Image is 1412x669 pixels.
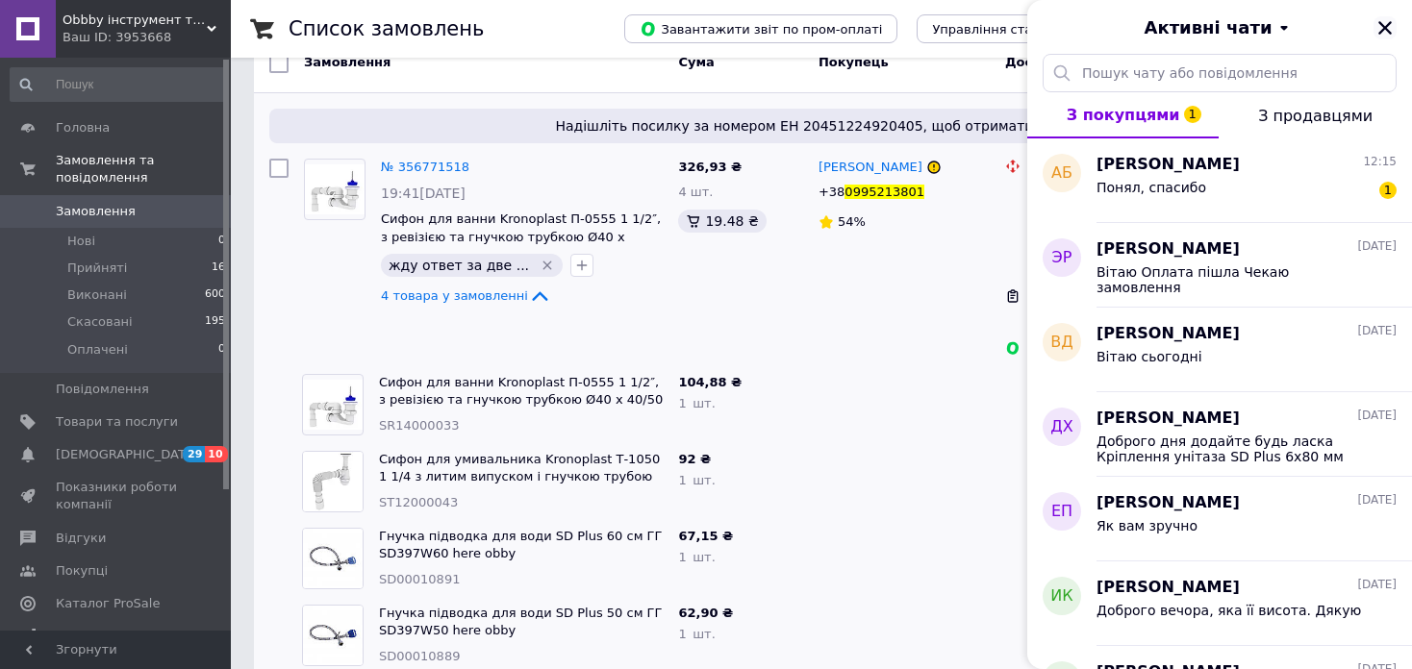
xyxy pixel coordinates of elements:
[56,119,110,136] span: Головна
[819,55,889,69] span: Покупець
[1363,154,1397,170] span: 12:15
[56,479,178,513] span: Показники роботи компанії
[1027,561,1412,646] button: ИК[PERSON_NAME][DATE]Доброго вечора, яка її висота. Дякую
[1027,223,1412,308] button: ЭР[PERSON_NAME][DATE]Вітаю Оплата пішла Чекаю замовлення
[379,649,460,663] span: SD00010889
[304,159,366,220] a: Фото товару
[845,185,924,199] span: 0995213801
[56,152,231,186] span: Замовлення та повідомлення
[1097,408,1240,430] span: [PERSON_NAME]
[1374,16,1397,39] button: Закрити
[1097,323,1240,345] span: [PERSON_NAME]
[303,606,363,665] img: Фото товару
[305,164,365,214] img: Фото товару
[389,258,529,273] span: жду ответ за две ...
[1052,247,1072,269] span: ЭР
[678,375,742,389] span: 104,88 ₴
[678,473,715,487] span: 1 шт.
[1097,518,1198,533] span: Як вам зручно
[678,452,711,466] span: 92 ₴
[678,606,733,620] span: 62,90 ₴
[1258,107,1373,125] span: З продавцями
[289,17,484,40] h1: Список замовлень
[1051,162,1072,185] span: АБ
[56,530,106,547] span: Відгуки
[678,396,715,410] span: 1 шт.
[381,211,661,261] a: Сифон для ванни Kronoplast П-0555 1 1/2″, з ревізією та гнучкою трубкою Ø40 x 40/50 (SR14000033) ...
[1357,492,1397,508] span: [DATE]
[1097,492,1240,514] span: [PERSON_NAME]
[819,159,922,177] a: [PERSON_NAME]
[1097,180,1206,195] span: Понял, спасибо
[303,529,363,588] img: Фото товару
[932,22,1079,37] span: Управління статусами
[640,20,882,37] span: Завантажити звіт по пром-оплаті
[381,186,466,201] span: 19:41[DATE]
[1379,182,1397,199] span: 1
[1357,408,1397,424] span: [DATE]
[678,627,715,641] span: 1 шт.
[1097,154,1240,176] span: [PERSON_NAME]
[1027,138,1412,223] button: АБ[PERSON_NAME]12:15Понял, спасибо1
[379,375,663,425] a: Сифон для ванни Kronoplast П-0555 1 1/2″, з ревізією та гнучкою трубкою Ø40 x 40/50 (SR14000033) ...
[1027,92,1219,138] button: З покупцями1
[678,210,766,233] div: 19.48 ₴
[1081,15,1358,40] button: Активні чати
[56,381,149,398] span: Повідомлення
[624,14,897,43] button: Завантажити звіт по пром-оплаті
[56,413,178,431] span: Товари та послуги
[379,529,662,561] a: Гнучка підводка для води SD Plus 60 см ГГ SD397W60 here obby
[1043,54,1397,92] input: Пошук чату або повідомлення
[678,185,713,199] span: 4 шт.
[56,628,122,645] span: Аналітика
[678,529,733,543] span: 67,15 ₴
[381,160,469,174] a: № 356771518
[303,452,363,511] img: Фото товару
[218,233,225,250] span: 0
[277,116,1366,136] span: Надішліть посилку за номером ЕН 20451224920405, щоб отримати оплату
[67,313,133,331] span: Скасовані
[1050,332,1072,354] span: ВД
[67,260,127,277] span: Прийняті
[1219,92,1412,138] button: З продавцями
[1027,308,1412,392] button: ВД[PERSON_NAME][DATE]Вітаю сьогодні
[917,14,1095,43] button: Управління статусами
[1027,477,1412,561] button: ЕП[PERSON_NAME][DATE]Як вам зручно
[1067,106,1180,124] span: З покупцями
[1357,323,1397,339] span: [DATE]
[1097,238,1240,260] span: [PERSON_NAME]
[1097,264,1370,295] span: Вітаю Оплата пішла Чекаю замовлення
[10,67,227,102] input: Пошук
[1097,434,1370,464] span: Доброго дня додайте будь ласка Кріплення унітаза SD Plus 6х80 мм SD103S2 here obby
[540,258,555,273] svg: Видалити мітку
[183,446,205,462] span: 29
[379,572,460,586] span: SD00010891
[56,446,198,463] span: [DEMOGRAPHIC_DATA]
[63,29,231,46] div: Ваш ID: 3953668
[67,233,95,250] span: Нові
[678,550,715,564] span: 1 шт.
[678,55,714,69] span: Cума
[1357,238,1397,255] span: [DATE]
[819,185,845,199] span: +38
[379,606,662,638] a: Гнучка підводка для води SD Plus 50 см ГГ SD397W50 here obby
[1357,577,1397,593] span: [DATE]
[838,214,866,229] span: 54%
[1050,585,1072,607] span: ИК
[819,160,922,174] span: [PERSON_NAME]
[1097,577,1240,599] span: [PERSON_NAME]
[218,341,225,359] span: 0
[67,286,127,304] span: Виконані
[205,446,227,462] span: 10
[1051,501,1072,523] span: ЕП
[56,203,136,220] span: Замовлення
[1097,349,1202,364] span: Вітаю сьогодні
[379,452,660,502] a: Сифон для умивальника Kronoplast Т-1050 1 1/4 з литим випуском і гнучкою трубою Ø40х40/50 (SТ1200...
[1050,416,1072,438] span: ДХ
[381,288,551,303] a: 4 товара у замовленні
[1027,392,1412,477] button: ДХ[PERSON_NAME][DATE]Доброго дня додайте будь ласка Кріплення унітаза SD Plus 6х80 мм SD103S2 her...
[56,595,160,612] span: Каталог ProSale
[67,341,128,359] span: Оплачені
